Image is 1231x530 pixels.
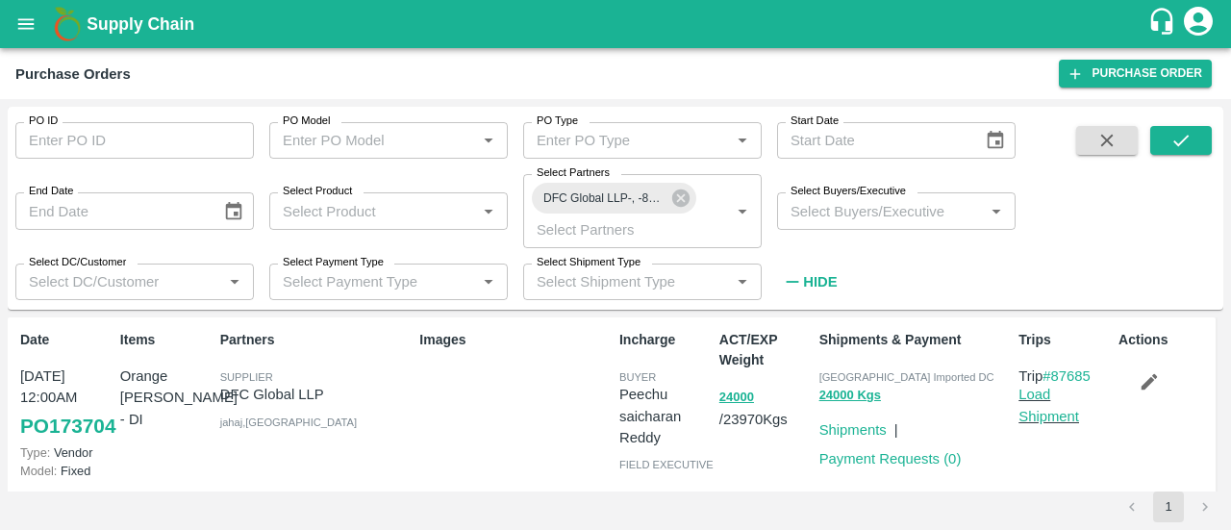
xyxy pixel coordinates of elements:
label: Start Date [791,114,839,129]
span: DFC Global LLP-, -8056805889 [532,189,676,209]
input: Select Product [275,198,470,223]
span: field executive [619,459,714,470]
input: Select Payment Type [275,269,445,294]
input: Start Date [777,122,969,159]
button: Choose date [215,193,252,230]
label: End Date [29,184,73,199]
p: / 23970 Kgs [719,386,812,430]
input: Select Shipment Type [529,269,724,294]
p: DFC Global LLP [220,384,413,405]
button: Open [984,199,1009,224]
a: Purchase Order [1059,60,1212,88]
button: Open [730,199,755,224]
button: Open [730,128,755,153]
button: Open [730,269,755,294]
button: Open [476,128,501,153]
button: Open [222,269,247,294]
a: Shipments [819,422,887,438]
button: Open [476,199,501,224]
label: PO Type [537,114,578,129]
label: Select Buyers/Executive [791,184,906,199]
button: 24000 [719,387,754,409]
div: Purchase Orders [15,62,131,87]
input: End Date [15,192,208,229]
p: Peechu saicharan Reddy [619,384,712,448]
p: Incharge [619,330,712,350]
button: 24000 Kgs [819,385,881,407]
input: Enter PO Model [275,128,445,153]
label: Select Partners [537,165,610,181]
span: buyer [619,371,656,383]
input: Select DC/Customer [21,269,216,294]
strong: Hide [803,274,837,290]
label: PO Model [283,114,331,129]
a: Load Shipment [1018,387,1079,423]
input: Select Buyers/Executive [783,198,978,223]
p: Actions [1118,330,1211,350]
span: Type: [20,445,50,460]
p: Images [419,330,612,350]
div: DFC Global LLP-, -8056805889 [532,183,696,214]
div: customer-support [1147,7,1181,41]
a: Supply Chain [87,11,1147,38]
p: Items [120,330,213,350]
p: Partners [220,330,413,350]
button: open drawer [4,2,48,46]
label: Select DC/Customer [29,255,126,270]
p: Fixed [20,462,113,480]
label: Select Shipment Type [537,255,641,270]
input: Select Partners [529,216,699,241]
p: Orange [PERSON_NAME] - DI [120,366,213,430]
span: [GEOGRAPHIC_DATA] Imported DC [819,371,994,383]
span: Model: [20,464,57,478]
button: Open [476,269,501,294]
button: Hide [777,265,842,298]
span: Supplier [220,371,273,383]
a: #87685 [1043,368,1091,384]
p: Vendor [20,443,113,462]
button: page 1 [1153,492,1184,522]
p: Date [20,330,113,350]
p: Shipments & Payment [819,330,1012,350]
span: jahaj , [GEOGRAPHIC_DATA] [220,416,357,428]
input: Enter PO Type [529,128,699,153]
div: | [887,412,898,441]
label: Select Payment Type [283,255,384,270]
p: Trip [1018,366,1111,387]
img: logo [48,5,87,43]
label: PO ID [29,114,58,129]
label: Select Product [283,184,352,199]
a: Payment Requests (0) [819,451,962,467]
a: PO173704 [20,409,115,443]
p: Trips [1018,330,1111,350]
button: Choose date [977,122,1014,159]
p: [DATE] 12:00AM [20,366,113,409]
div: account of current user [1181,4,1216,44]
b: Supply Chain [87,14,194,34]
input: Enter PO ID [15,122,254,159]
p: ACT/EXP Weight [719,330,812,370]
nav: pagination navigation [1114,492,1223,522]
